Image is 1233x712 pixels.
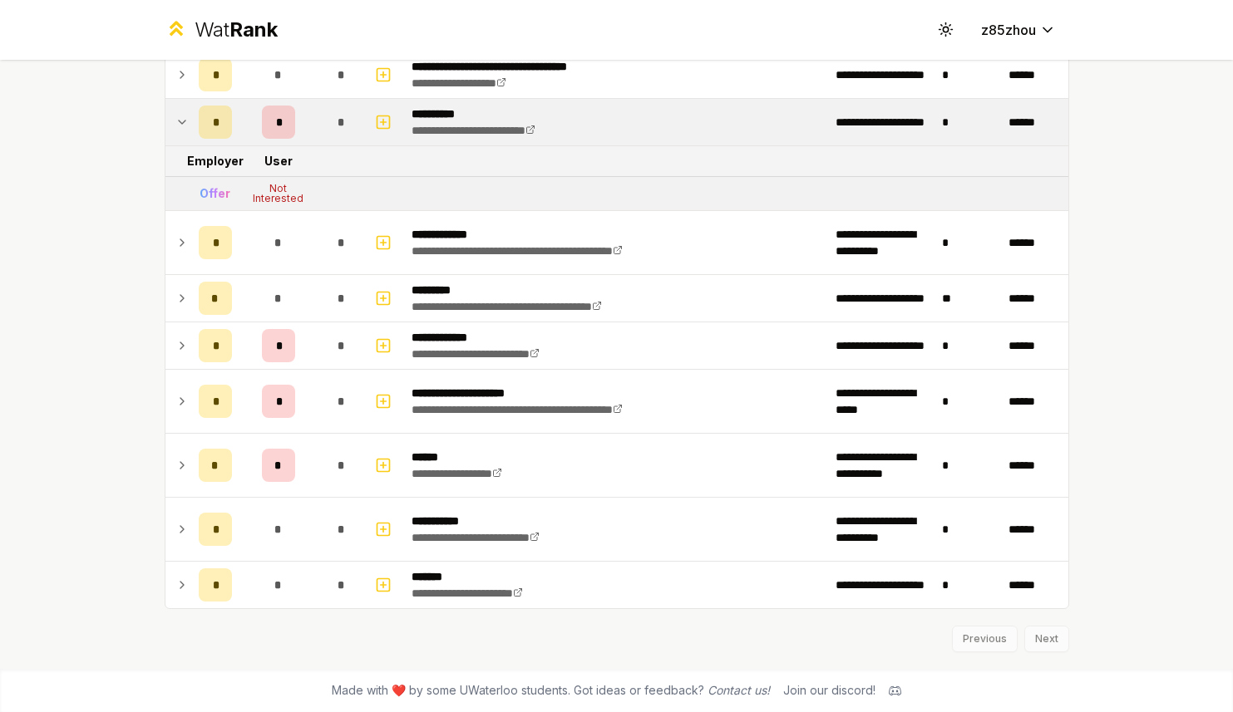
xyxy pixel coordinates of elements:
[708,683,770,697] a: Contact us!
[968,15,1069,45] button: z85zhou
[783,682,875,699] div: Join our discord!
[332,682,770,699] span: Made with ❤️ by some UWaterloo students. Got ideas or feedback?
[165,17,279,43] a: WatRank
[200,185,230,202] div: Offer
[981,20,1036,40] span: z85zhou
[245,184,312,204] div: Not Interested
[192,146,239,176] td: Employer
[229,17,278,42] span: Rank
[195,17,278,43] div: Wat
[239,146,318,176] td: User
